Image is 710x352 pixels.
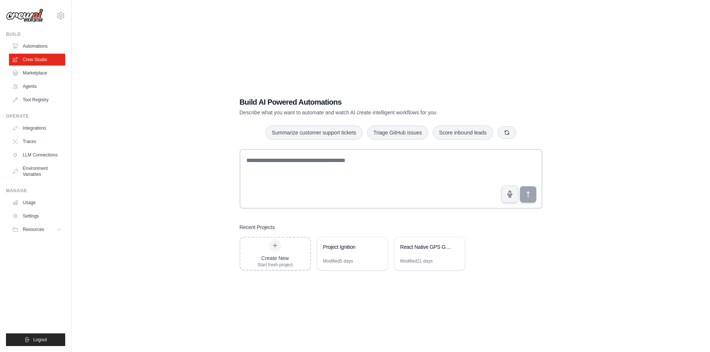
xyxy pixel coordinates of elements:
[400,243,451,251] div: React Native GPS Gyroscope Logger
[240,223,275,231] h3: Recent Projects
[9,94,65,106] a: Tool Registry
[258,254,293,262] div: Create New
[9,67,65,79] a: Marketplace
[367,126,428,140] button: Triage GitHub issues
[240,109,490,116] p: Describe what you want to automate and watch AI create intelligent workflows for you
[9,54,65,66] a: Crew Studio
[9,197,65,209] a: Usage
[33,337,47,343] span: Logout
[433,126,493,140] button: Score inbound leads
[240,97,490,107] h1: Build AI Powered Automations
[498,126,516,139] button: Get new suggestions
[9,80,65,92] a: Agents
[6,9,43,23] img: Logo
[9,136,65,148] a: Traces
[9,149,65,161] a: LLM Connections
[323,258,353,264] div: Modified 5 days
[265,126,362,140] button: Summarize customer support tickets
[9,223,65,235] button: Resources
[258,262,293,268] div: Start fresh project
[6,333,65,346] button: Logout
[400,258,433,264] div: Modified 21 days
[6,31,65,37] div: Build
[323,243,374,251] div: Project Ignition
[501,185,518,203] button: Click to speak your automation idea
[9,122,65,134] a: Integrations
[9,210,65,222] a: Settings
[6,188,65,194] div: Manage
[9,162,65,180] a: Environment Variables
[23,226,44,232] span: Resources
[9,40,65,52] a: Automations
[6,113,65,119] div: Operate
